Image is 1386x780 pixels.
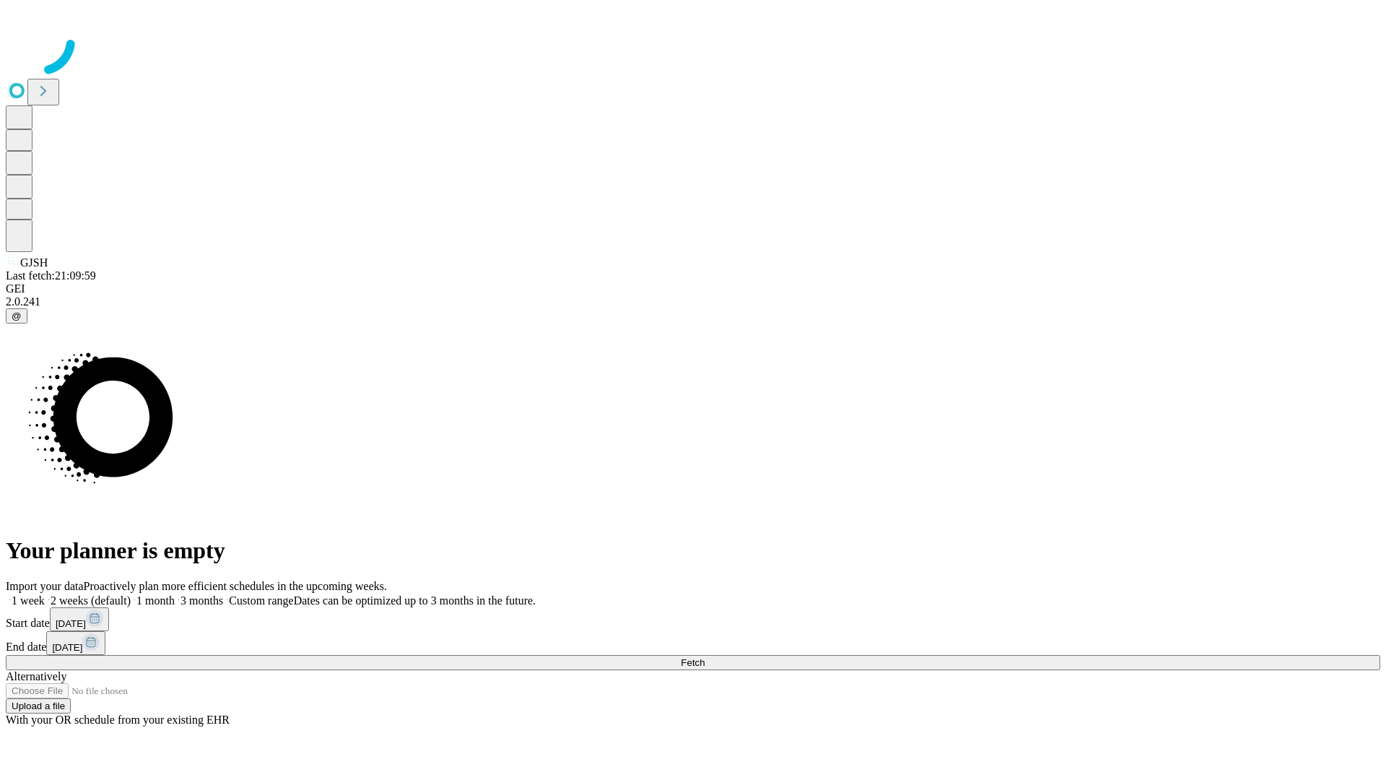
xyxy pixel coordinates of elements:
[229,594,293,607] span: Custom range
[6,269,96,282] span: Last fetch: 21:09:59
[46,631,105,655] button: [DATE]
[6,670,66,682] span: Alternatively
[84,580,387,592] span: Proactively plan more efficient schedules in the upcoming weeks.
[20,256,48,269] span: GJSH
[6,607,1380,631] div: Start date
[6,631,1380,655] div: End date
[294,594,536,607] span: Dates can be optimized up to 3 months in the future.
[6,655,1380,670] button: Fetch
[52,642,82,653] span: [DATE]
[6,537,1380,564] h1: Your planner is empty
[12,311,22,321] span: @
[6,714,230,726] span: With your OR schedule from your existing EHR
[12,594,45,607] span: 1 week
[6,308,27,324] button: @
[6,580,84,592] span: Import your data
[56,618,86,629] span: [DATE]
[6,295,1380,308] div: 2.0.241
[180,594,223,607] span: 3 months
[50,607,109,631] button: [DATE]
[136,594,175,607] span: 1 month
[6,698,71,714] button: Upload a file
[6,282,1380,295] div: GEI
[51,594,131,607] span: 2 weeks (default)
[681,657,705,668] span: Fetch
